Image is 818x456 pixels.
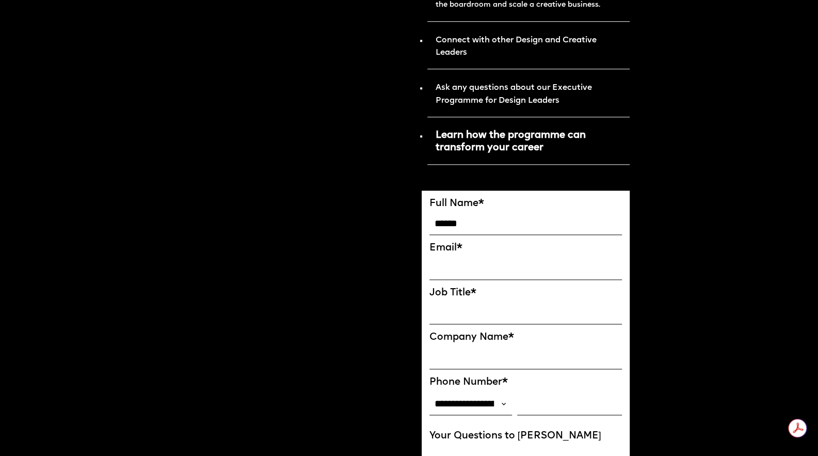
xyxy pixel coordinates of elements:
[436,36,597,57] strong: Connect with other Design and Creative Leaders
[429,377,622,389] label: Phone Number
[429,243,622,255] label: Email
[429,431,622,443] label: Your Questions to [PERSON_NAME]
[436,84,592,105] strong: Ask any questions about our Executive Programme for Design Leaders
[429,198,622,210] label: Full Name
[429,288,622,300] label: Job Title
[429,332,622,344] label: Company Name
[436,131,586,153] strong: Learn how the programme can transform your career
